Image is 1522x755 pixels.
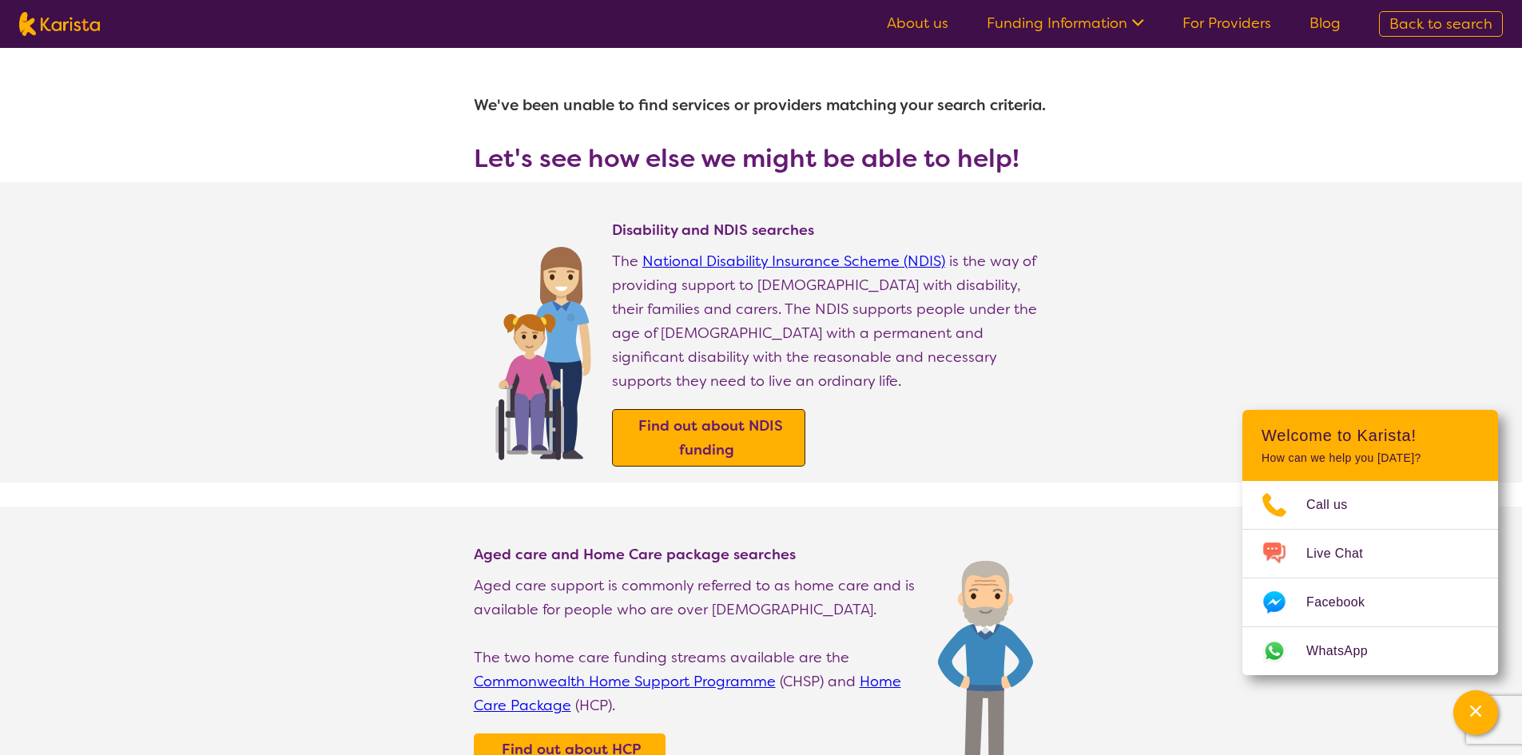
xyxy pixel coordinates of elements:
p: Aged care support is commonly referred to as home care and is available for people who are over [... [474,574,922,622]
p: The is the way of providing support to [DEMOGRAPHIC_DATA] with disability, their families and car... [612,249,1049,393]
h4: Disability and NDIS searches [612,221,1049,240]
span: WhatsApp [1306,639,1387,663]
a: Commonwealth Home Support Programme [474,672,776,691]
span: Back to search [1389,14,1492,34]
span: Facebook [1306,590,1384,614]
img: Find NDIS and Disability services and providers [490,236,596,460]
h3: Let's see how else we might be able to help! [474,144,1049,173]
a: Funding Information [987,14,1144,33]
b: Find out about NDIS funding [638,416,783,459]
a: For Providers [1182,14,1271,33]
span: Call us [1306,493,1367,517]
p: The two home care funding streams available are the (CHSP) and (HCP). [474,646,922,717]
h4: Aged care and Home Care package searches [474,545,922,564]
div: Channel Menu [1242,410,1498,675]
a: Find out about NDIS funding [617,414,801,462]
a: National Disability Insurance Scheme (NDIS) [642,252,945,271]
h2: Welcome to Karista! [1262,426,1479,445]
a: Blog [1309,14,1341,33]
h1: We've been unable to find services or providers matching your search criteria. [474,86,1049,125]
a: Web link opens in a new tab. [1242,627,1498,675]
a: About us [887,14,948,33]
a: Back to search [1379,11,1503,37]
p: How can we help you [DATE]? [1262,451,1479,465]
button: Channel Menu [1453,690,1498,735]
ul: Choose channel [1242,481,1498,675]
img: Karista logo [19,12,100,36]
span: Live Chat [1306,542,1382,566]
